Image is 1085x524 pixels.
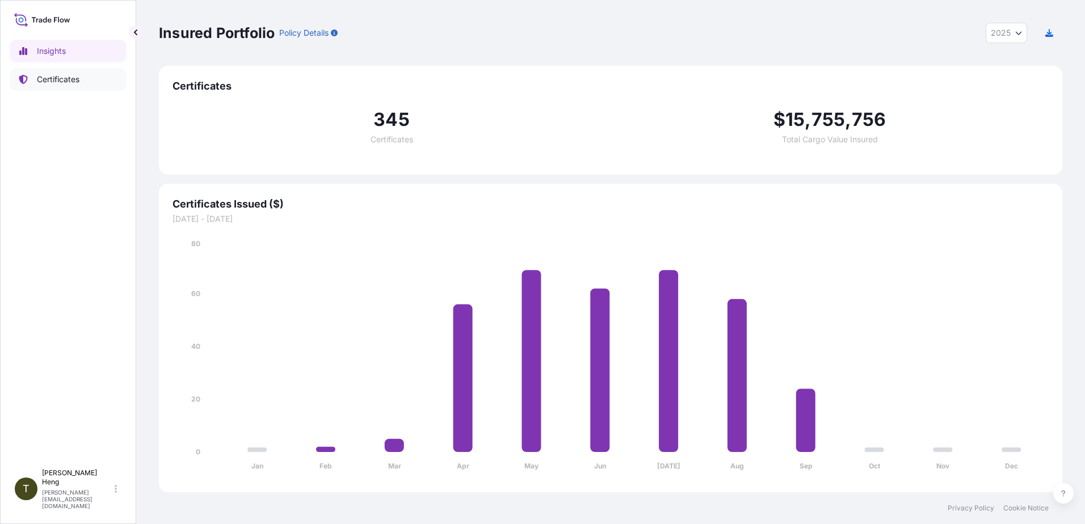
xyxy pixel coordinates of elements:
[173,79,1049,93] span: Certificates
[594,462,606,470] tspan: Jun
[10,68,127,91] a: Certificates
[1003,504,1049,513] a: Cookie Notice
[811,111,846,129] span: 755
[457,462,469,470] tspan: Apr
[785,111,805,129] span: 15
[173,213,1049,225] span: [DATE] - [DATE]
[657,462,680,470] tspan: [DATE]
[37,74,79,85] p: Certificates
[730,462,744,470] tspan: Aug
[319,462,332,470] tspan: Feb
[805,111,811,129] span: ,
[1005,462,1018,470] tspan: Dec
[191,395,200,403] tspan: 20
[800,462,813,470] tspan: Sep
[845,111,851,129] span: ,
[948,504,994,513] a: Privacy Policy
[251,462,263,470] tspan: Jan
[991,27,1011,39] span: 2025
[191,342,200,350] tspan: 40
[191,289,200,298] tspan: 60
[23,483,30,495] span: T
[524,462,539,470] tspan: May
[782,136,878,143] span: Total Cargo Value Insured
[371,136,413,143] span: Certificates
[42,468,112,487] p: [PERSON_NAME] Heng
[986,23,1027,43] button: Year Selector
[42,489,112,509] p: [PERSON_NAME][EMAIL_ADDRESS][DOMAIN_NAME]
[373,111,410,129] span: 345
[869,462,881,470] tspan: Oct
[388,462,401,470] tspan: Mar
[196,447,200,456] tspan: 0
[37,45,66,57] p: Insights
[852,111,886,129] span: 756
[159,24,275,42] p: Insured Portfolio
[773,111,785,129] span: $
[191,239,200,248] tspan: 80
[279,27,329,39] p: Policy Details
[936,462,950,470] tspan: Nov
[173,197,1049,211] span: Certificates Issued ($)
[10,40,127,62] a: Insights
